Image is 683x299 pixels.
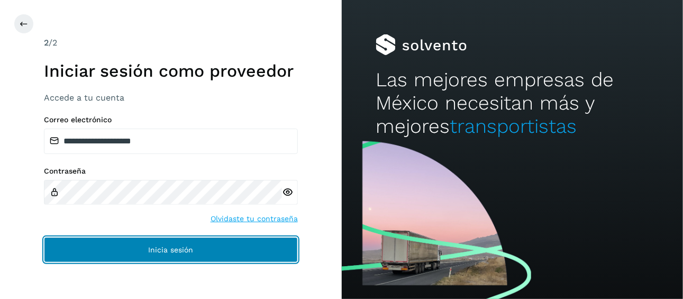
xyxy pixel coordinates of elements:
[44,237,298,262] button: Inicia sesión
[450,115,577,138] span: transportistas
[376,68,649,139] h2: Las mejores empresas de México necesitan más y mejores
[44,37,298,49] div: /2
[148,246,193,253] span: Inicia sesión
[44,167,298,176] label: Contraseña
[44,38,49,48] span: 2
[44,115,298,124] label: Correo electrónico
[211,213,298,224] a: Olvidaste tu contraseña
[44,61,298,81] h1: Iniciar sesión como proveedor
[44,93,298,103] h3: Accede a tu cuenta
